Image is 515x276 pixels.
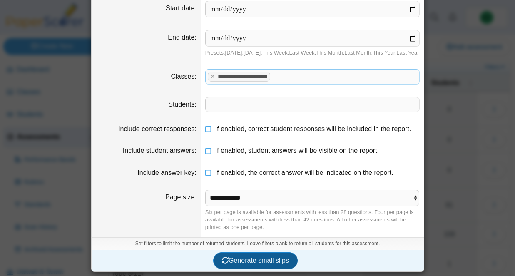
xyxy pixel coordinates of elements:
[123,147,197,154] label: Include student answers
[244,50,261,56] a: [DATE]
[205,69,420,84] tags: ​
[225,50,242,56] a: [DATE]
[205,209,420,231] div: Six per page is available for assessments with less than 28 questions. Four per page is available...
[396,50,419,56] a: Last Year
[168,101,197,108] label: Students
[215,125,411,132] span: If enabled, correct student responses will be included in the report.
[205,97,420,112] tags: ​
[166,5,197,12] label: Start date
[289,50,314,56] a: Last Week
[168,34,197,41] label: End date
[215,147,379,154] span: If enabled, student answers will be visible on the report.
[209,74,216,79] x: remove tag
[373,50,395,56] a: This Year
[316,50,343,56] a: This Month
[205,49,420,57] div: Presets: , , , , , , ,
[215,169,393,176] span: If enabled, the correct answer will be indicated on the report.
[165,194,197,201] label: Page size
[137,169,196,176] label: Include answer key
[92,237,424,250] div: Set filters to limit the number of returned students. Leave filters blank to return all students ...
[222,257,289,264] span: Generate small slips
[118,125,197,132] label: Include correct responses
[171,73,196,80] label: Classes
[344,50,371,56] a: Last Month
[262,50,288,56] a: This Week
[213,252,298,269] button: Generate small slips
